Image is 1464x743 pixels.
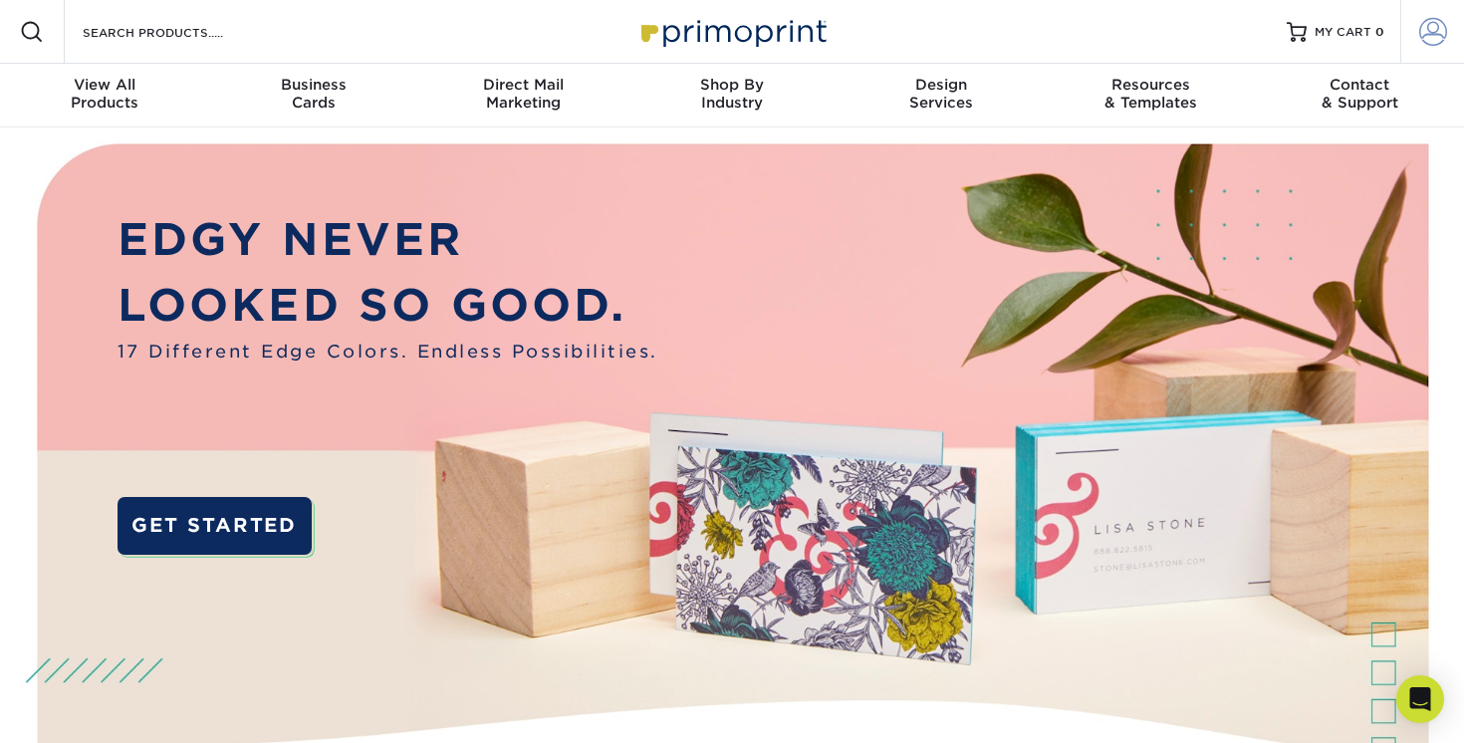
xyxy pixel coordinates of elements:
[209,76,418,112] div: Cards
[632,10,832,53] img: Primoprint
[1396,675,1444,723] div: Open Intercom Messenger
[627,76,837,94] span: Shop By
[1315,24,1371,41] span: MY CART
[837,64,1046,127] a: DesignServices
[209,64,418,127] a: BusinessCards
[81,20,275,44] input: SEARCH PRODUCTS.....
[837,76,1046,112] div: Services
[627,64,837,127] a: Shop ByIndustry
[1046,64,1255,127] a: Resources& Templates
[1255,76,1464,94] span: Contact
[118,273,658,339] p: LOOKED SO GOOD.
[1046,76,1255,94] span: Resources
[418,76,627,94] span: Direct Mail
[118,339,658,365] span: 17 Different Edge Colors. Endless Possibilities.
[837,76,1046,94] span: Design
[209,76,418,94] span: Business
[118,207,658,273] p: EDGY NEVER
[1375,25,1384,39] span: 0
[1046,76,1255,112] div: & Templates
[118,497,312,555] a: GET STARTED
[418,64,627,127] a: Direct MailMarketing
[1255,76,1464,112] div: & Support
[627,76,837,112] div: Industry
[1255,64,1464,127] a: Contact& Support
[418,76,627,112] div: Marketing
